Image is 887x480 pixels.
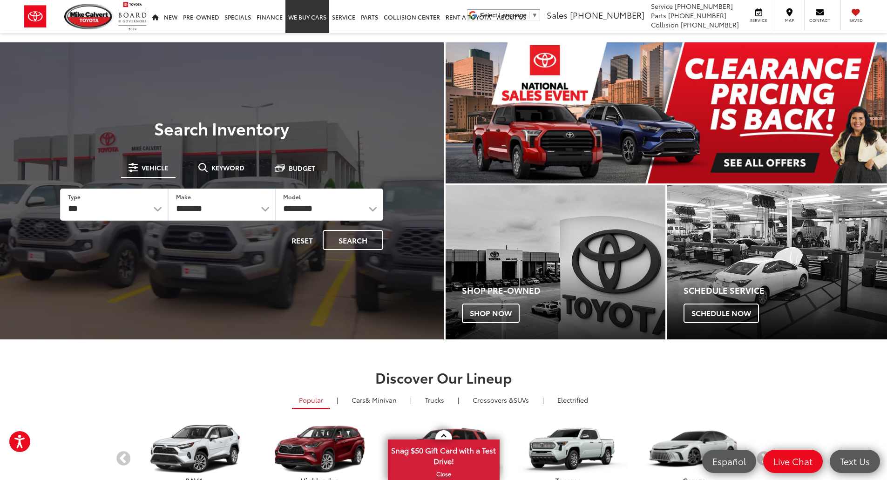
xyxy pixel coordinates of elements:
[284,230,321,250] button: Reset
[681,20,739,29] span: [PHONE_NUMBER]
[540,395,546,405] li: |
[756,451,772,467] button: Next
[68,193,81,201] label: Type
[39,119,405,137] h3: Search Inventory
[748,17,769,23] span: Service
[455,395,461,405] li: |
[345,392,404,408] a: Cars
[835,455,874,467] span: Text Us
[667,185,887,339] div: Toyota
[846,17,866,23] span: Saved
[675,1,733,11] span: [PHONE_NUMBER]
[142,164,168,171] span: Vehicle
[283,193,301,201] label: Model
[64,4,114,29] img: Mike Calvert Toyota
[115,451,132,467] button: Previous
[211,164,244,171] span: Keyword
[259,424,378,474] img: Toyota Highlander
[389,440,499,469] span: Snag $50 Gift Card with a Test Drive!
[384,424,503,474] img: Toyota 4Runner
[684,286,887,295] h4: Schedule Service
[135,424,253,474] img: Toyota RAV4
[651,1,673,11] span: Service
[289,165,315,171] span: Budget
[708,455,751,467] span: Español
[651,20,679,29] span: Collision
[509,424,628,474] img: Toyota Tacoma
[334,395,340,405] li: |
[408,395,414,405] li: |
[634,424,752,474] img: Toyota Camry
[570,9,644,21] span: [PHONE_NUMBER]
[462,304,520,323] span: Shop Now
[779,17,799,23] span: Map
[547,9,568,21] span: Sales
[446,185,665,339] div: Toyota
[763,450,823,473] a: Live Chat
[323,230,383,250] button: Search
[769,455,817,467] span: Live Chat
[366,395,397,405] span: & Minivan
[466,392,536,408] a: SUVs
[462,286,665,295] h4: Shop Pre-Owned
[830,450,880,473] a: Text Us
[418,392,451,408] a: Trucks
[809,17,830,23] span: Contact
[550,392,595,408] a: Electrified
[446,185,665,339] a: Shop Pre-Owned Shop Now
[684,304,759,323] span: Schedule Now
[176,193,191,201] label: Make
[532,12,538,19] span: ▼
[473,395,514,405] span: Crossovers &
[651,11,666,20] span: Parts
[292,392,330,409] a: Popular
[667,185,887,339] a: Schedule Service Schedule Now
[668,11,726,20] span: [PHONE_NUMBER]
[702,450,756,473] a: Español
[115,370,772,385] h2: Discover Our Lineup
